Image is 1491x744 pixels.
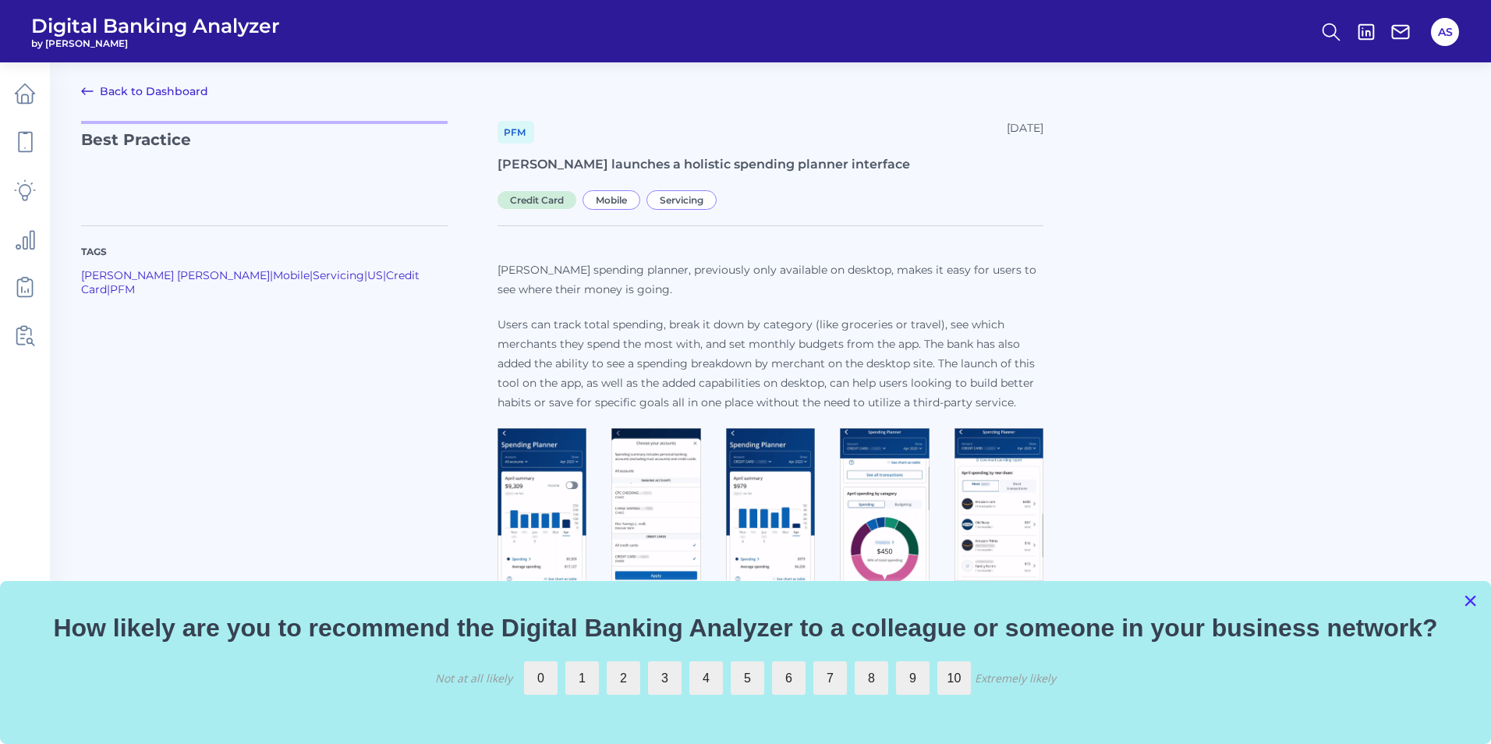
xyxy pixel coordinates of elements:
[611,428,700,582] img: Chase Spending Planner 2.png
[498,191,576,209] span: Credit Card
[31,37,280,49] span: by [PERSON_NAME]
[367,268,383,282] a: US
[1007,121,1043,143] div: [DATE]
[1431,18,1459,46] button: AS
[273,268,310,282] a: Mobile
[583,190,640,210] span: Mobile
[840,428,929,582] img: Chase Spending Planner 4.png
[937,661,971,695] label: 10
[110,282,135,296] a: PFM
[565,661,599,695] label: 1
[855,661,888,695] label: 8
[498,260,1043,299] p: [PERSON_NAME] spending planner, previously only available on desktop, makes it easy for users to ...
[498,428,586,582] img: Chase Spending Planner 1.png
[498,315,1043,413] p: Users can track total spending, break it down by category (like groceries or travel), see which m...
[498,121,534,143] span: PFM
[731,661,764,695] label: 5
[81,268,270,282] a: [PERSON_NAME] [PERSON_NAME]
[81,245,448,259] p: Tags
[607,661,640,695] label: 2
[524,661,558,695] label: 0
[896,661,930,695] label: 9
[954,428,1043,581] img: Chase Spending Planner 5.png
[1463,588,1478,613] button: Close
[689,661,723,695] label: 4
[31,14,280,37] span: Digital Banking Analyzer
[81,82,208,101] a: Back to Dashboard
[383,268,386,282] span: |
[310,268,313,282] span: |
[270,268,273,282] span: |
[107,282,110,296] span: |
[81,268,420,296] a: Credit Card
[772,661,806,695] label: 6
[81,121,448,207] p: Best Practice
[646,190,717,210] span: Servicing
[19,613,1472,643] p: How likely are you to recommend the Digital Banking Analyzer to a colleague or someone in your bu...
[813,661,847,695] label: 7
[975,671,1056,686] div: Extremely likely
[364,268,367,282] span: |
[726,428,815,582] img: Chase Spending Planner 3.png
[498,156,1043,174] h1: [PERSON_NAME] launches a holistic spending planner interface
[313,268,364,282] a: Servicing
[435,671,512,686] div: Not at all likely
[648,661,682,695] label: 3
